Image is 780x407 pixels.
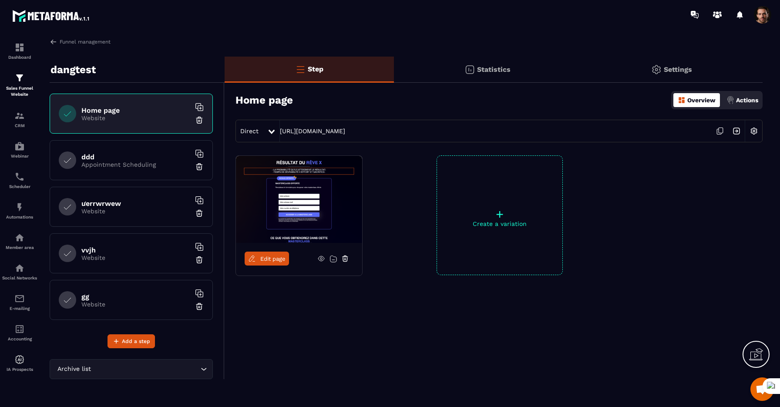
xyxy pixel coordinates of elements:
[14,263,25,273] img: social-network
[195,162,204,171] img: trash
[81,106,190,114] h6: Home page
[2,184,37,189] p: Scheduler
[81,254,190,261] p: Website
[746,123,762,139] img: setting-w.858f3a88.svg
[12,8,91,24] img: logo
[195,302,204,311] img: trash
[2,135,37,165] a: automationsautomationsWebinar
[195,116,204,124] img: trash
[14,73,25,83] img: formation
[2,123,37,128] p: CRM
[2,66,37,104] a: formationformationSales Funnel Website
[14,172,25,182] img: scheduler
[235,94,293,106] h3: Home page
[14,141,25,151] img: automations
[2,215,37,219] p: Automations
[81,114,190,121] p: Website
[2,367,37,372] p: IA Prospects
[295,64,306,74] img: bars-o.4a397970.svg
[14,202,25,212] img: automations
[464,64,475,75] img: stats.20deebd0.svg
[726,96,734,104] img: actions.d6e523a2.png
[2,256,37,287] a: social-networksocial-networkSocial Networks
[245,252,289,266] a: Edit page
[2,85,37,98] p: Sales Funnel Website
[437,220,562,227] p: Create a variation
[81,153,190,161] h6: ddd
[93,364,198,374] input: Search for option
[2,317,37,348] a: accountantaccountantAccounting
[2,226,37,256] a: automationsautomationsMember area
[14,111,25,121] img: formation
[477,65,511,74] p: Statistics
[2,336,37,341] p: Accounting
[2,195,37,226] a: automationsautomationsAutomations
[81,246,190,254] h6: vvjh
[50,38,111,46] a: Funnel management
[2,276,37,280] p: Social Networks
[81,293,190,301] h6: gg
[122,337,150,346] span: Add a step
[750,377,774,401] a: Mở cuộc trò chuyện
[55,364,93,374] span: Archive list
[2,287,37,317] a: emailemailE-mailing
[50,38,57,46] img: arrow
[50,61,96,78] p: dangtest
[2,165,37,195] a: schedulerschedulerScheduler
[81,199,190,208] h6: ưerrwrwew
[14,324,25,334] img: accountant
[651,64,662,75] img: setting-gr.5f69749f.svg
[664,65,692,74] p: Settings
[308,65,323,73] p: Step
[2,55,37,60] p: Dashboard
[240,128,259,135] span: Direct
[2,306,37,311] p: E-mailing
[687,97,716,104] p: Overview
[2,104,37,135] a: formationformationCRM
[14,42,25,53] img: formation
[14,354,25,365] img: automations
[236,156,362,243] img: image
[195,256,204,264] img: trash
[260,256,286,262] span: Edit page
[14,232,25,243] img: automations
[50,359,213,379] div: Search for option
[2,245,37,250] p: Member area
[14,293,25,304] img: email
[280,128,345,135] a: [URL][DOMAIN_NAME]
[678,96,686,104] img: dashboard-orange.40269519.svg
[195,209,204,218] img: trash
[736,97,758,104] p: Actions
[2,154,37,158] p: Webinar
[81,161,190,168] p: Appointment Scheduling
[81,208,190,215] p: Website
[437,208,562,220] p: +
[108,334,155,348] button: Add a step
[728,123,745,139] img: arrow-next.bcc2205e.svg
[2,36,37,66] a: formationformationDashboard
[81,301,190,308] p: Website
